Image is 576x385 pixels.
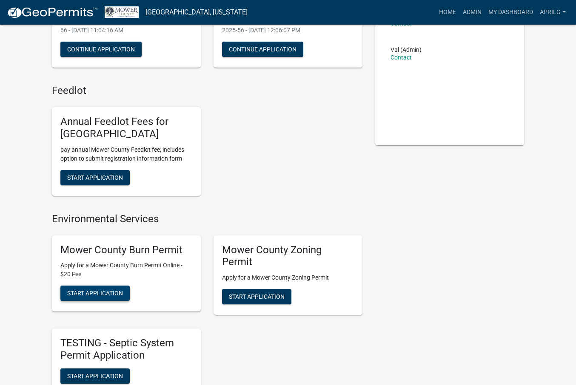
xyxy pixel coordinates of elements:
[60,170,130,185] button: Start Application
[222,273,354,282] p: Apply for a Mower County Zoning Permit
[459,4,485,20] a: Admin
[52,213,362,225] h4: Environmental Services
[145,5,248,20] a: [GEOGRAPHIC_DATA], [US_STATE]
[222,26,354,35] p: 2025-56 - [DATE] 12:06:07 PM
[60,286,130,301] button: Start Application
[52,85,362,97] h4: Feedlot
[436,4,459,20] a: Home
[60,337,192,362] h5: TESTING - Septic System Permit Application
[391,47,422,53] p: Val (Admin)
[67,290,123,297] span: Start Application
[60,26,192,35] p: 66 - [DATE] 11:04:16 AM
[67,174,123,181] span: Start Application
[60,145,192,163] p: pay annual Mower County Feedlot fee; includes option to submit registration information form
[391,54,412,61] a: Contact
[60,42,142,57] button: Continue Application
[222,244,354,269] h5: Mower County Zoning Permit
[60,116,192,140] h5: Annual Feedlot Fees for [GEOGRAPHIC_DATA]
[60,244,192,256] h5: Mower County Burn Permit
[60,261,192,279] p: Apply for a Mower County Burn Permit Online - $20 Fee
[485,4,536,20] a: My Dashboard
[105,6,139,18] img: Mower County, Minnesota
[222,289,291,304] button: Start Application
[536,4,569,20] a: aprilg
[222,42,303,57] button: Continue Application
[60,368,130,384] button: Start Application
[229,293,285,300] span: Start Application
[67,372,123,379] span: Start Application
